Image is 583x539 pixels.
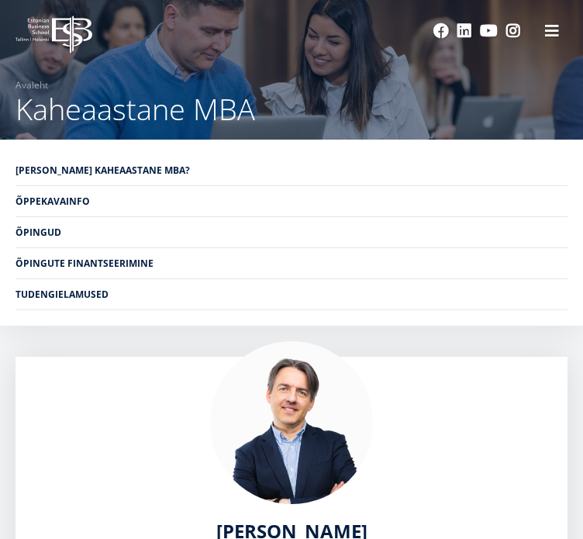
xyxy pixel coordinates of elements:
[16,78,48,93] a: Avaleht
[210,341,373,504] img: Marko Rillo
[16,155,567,185] a: [PERSON_NAME] kaheaastane MBA?
[433,23,449,39] a: Facebook
[480,23,498,39] a: Youtube
[16,248,567,278] a: Õpingute finantseerimine
[16,186,567,216] a: Õppekavainfo
[457,23,472,39] a: Linkedin
[16,279,567,309] a: Tudengielamused
[16,217,567,247] a: Õpingud
[16,88,255,129] span: Kaheaastane MBA
[505,23,521,39] a: Instagram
